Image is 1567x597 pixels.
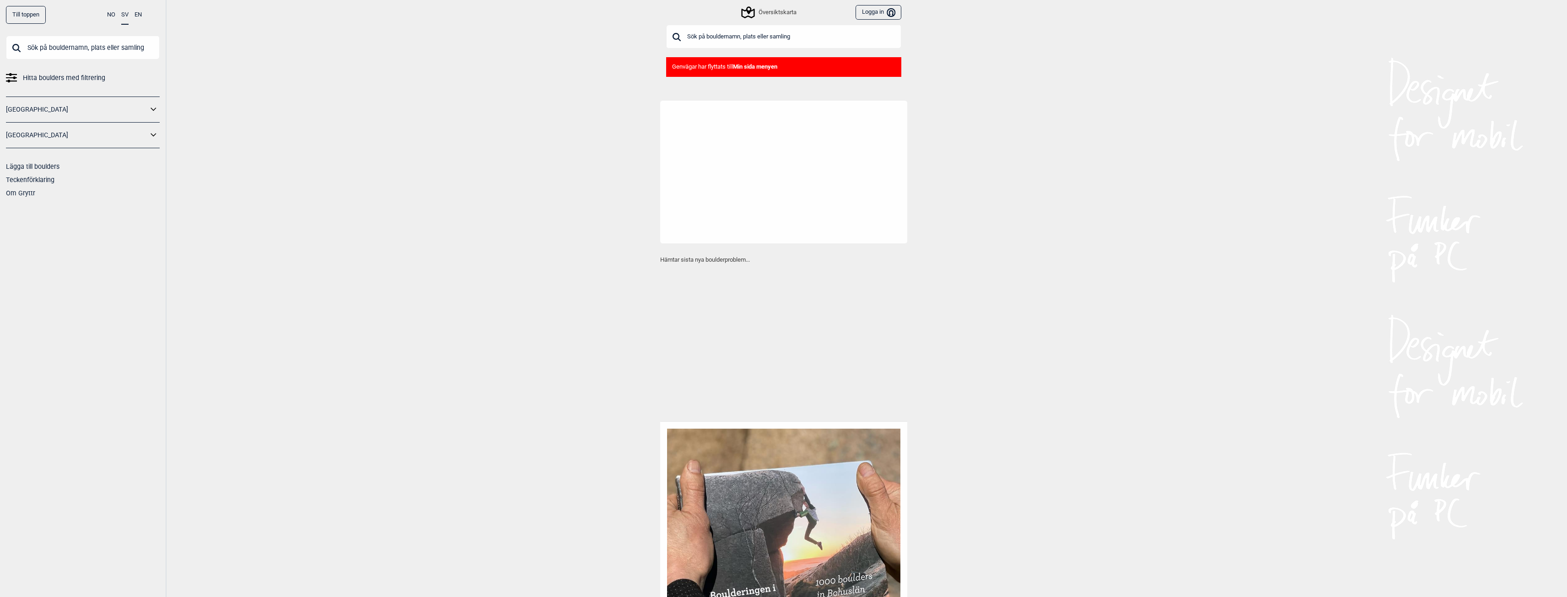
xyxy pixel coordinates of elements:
input: Sök på bouldernamn, plats eller samling [666,25,901,48]
div: Till toppen [6,6,46,24]
div: Översiktskarta [743,7,796,18]
button: SV [121,6,129,25]
p: Hämtar sista nya boulderproblem... [660,255,907,264]
button: EN [135,6,142,24]
button: Logga in [856,5,901,20]
b: Min sida menyen [733,63,777,70]
div: Genvägar har flyttats till [666,57,901,77]
a: Hitta boulders med filtrering [6,71,160,85]
a: [GEOGRAPHIC_DATA] [6,103,148,116]
button: NO [107,6,115,24]
a: Lägga till boulders [6,163,59,170]
a: [GEOGRAPHIC_DATA] [6,129,148,142]
span: Hitta boulders med filtrering [23,71,105,85]
input: Sök på bouldernamn, plats eller samling [6,36,160,59]
a: Om Gryttr [6,189,35,197]
a: Teckenförklaring [6,176,54,183]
